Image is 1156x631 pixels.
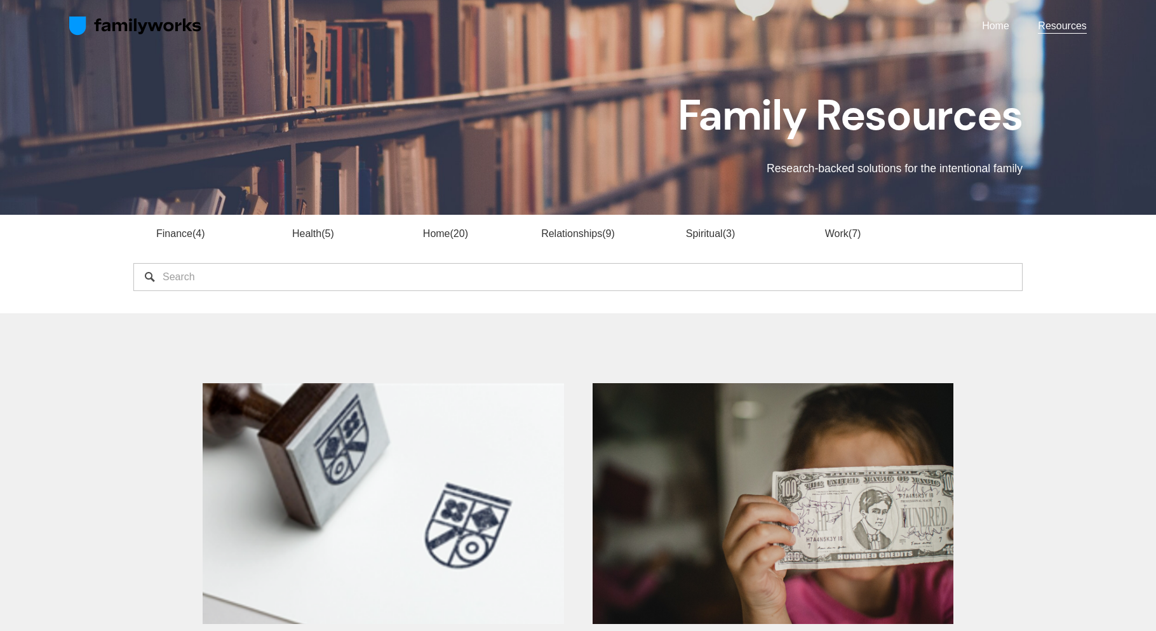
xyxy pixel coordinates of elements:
[356,91,1023,139] h1: Family Resources
[69,16,202,36] img: FamilyWorks
[423,228,468,239] a: Home20
[292,228,334,239] a: Health5
[825,228,861,239] a: Work7
[591,382,955,626] img: Teaching Kids About Money
[450,228,468,239] span: 20
[156,228,205,239] a: Finance4
[982,18,1009,35] a: Home
[321,228,334,239] span: 5
[686,228,735,239] a: Spiritual3
[723,228,736,239] span: 3
[201,382,565,626] img: The Family Crest
[356,160,1023,177] p: Research-backed solutions for the intentional family
[192,228,205,239] span: 4
[849,228,861,239] span: 7
[1038,18,1086,35] a: Resources
[602,228,615,239] span: 9
[541,228,615,239] a: Relationships9
[133,263,1023,291] input: Search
